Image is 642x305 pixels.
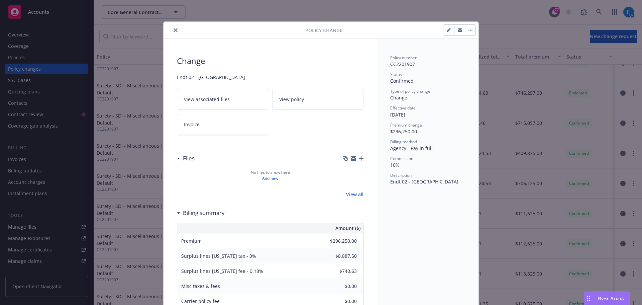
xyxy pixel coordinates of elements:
[346,191,363,198] a: View all
[181,298,220,304] span: Carrier policy fee
[390,139,417,145] span: Billing method
[172,26,180,34] button: close
[262,175,278,181] a: Add new
[181,238,202,244] span: Premium
[390,128,417,135] span: $296,250.00
[177,74,363,81] span: Endt 02 - [GEOGRAPHIC_DATA]
[272,89,363,110] a: View policy
[584,292,630,305] button: Nova Assist
[184,121,200,128] span: Invoice
[390,61,415,67] span: CC2201907
[317,251,361,261] input: 0.00
[183,209,225,217] h3: Billing summary
[181,253,256,259] span: Surplus lines [US_STATE] tax - 3%
[390,105,416,111] span: Effective date
[317,281,361,291] input: 0.00
[177,55,363,67] span: Change
[390,111,405,118] span: [DATE]
[584,292,593,305] div: Drag to move
[181,268,263,274] span: Surplus lines [US_STATE] fee - 0.18%
[317,236,361,246] input: 0.00
[390,72,402,77] span: Status
[317,266,361,276] input: 0.00
[305,27,342,34] span: Policy Change
[390,94,407,101] span: Change
[177,154,195,163] div: Files
[390,122,422,128] span: Premium change
[181,283,220,289] span: Misc taxes & fees
[390,162,400,168] span: 10%
[390,55,417,61] span: Policy number
[335,225,360,232] span: Amount ($)
[390,88,430,94] span: Type of policy change
[390,78,414,84] span: Confirmed
[390,156,413,161] span: Commission
[251,169,290,175] span: No files to show here
[183,154,195,163] h3: Files
[177,114,268,135] a: Invoice
[279,96,304,103] span: View policy
[177,209,225,217] div: Billing summary
[177,89,268,110] a: View associated files
[184,96,230,103] span: View associated files
[390,172,412,178] span: Description
[598,295,624,301] span: Nova Assist
[390,178,458,185] span: Endt 02 - [GEOGRAPHIC_DATA]
[390,145,433,151] span: Agency - Pay in full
